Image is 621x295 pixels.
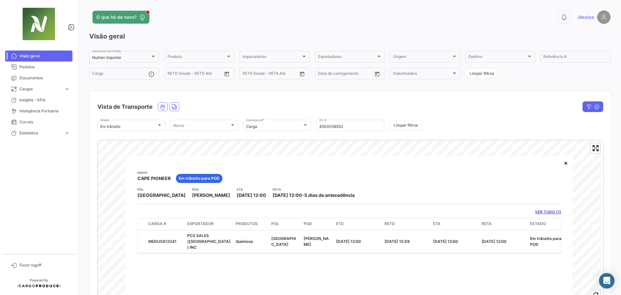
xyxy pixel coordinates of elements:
span: POD [304,221,312,227]
div: Abrir Intercom Messenger [599,273,615,289]
h3: Visão geral [89,32,611,41]
span: Exportador [187,221,214,227]
span: [GEOGRAPHIC_DATA] [137,192,186,199]
button: Open calendar [222,69,232,79]
a: Correio [5,117,72,128]
app-card-info-title: RETA [273,187,355,192]
datatable-header-cell: POL [269,218,301,230]
button: Land [170,103,179,111]
a: Pedidos [5,62,72,73]
a: Visão geral [5,51,72,62]
span: Destino [468,55,527,60]
span: [DATE] 15:59 [385,239,410,244]
span: Estado [530,221,546,227]
span: PCS SALES ([GEOGRAPHIC_DATA]) INC [187,233,231,250]
a: Insights - KPIs [5,95,72,106]
span: Navio [173,124,230,129]
span: Stakeholders [393,72,451,77]
span: [GEOGRAPHIC_DATA] [271,236,296,247]
span: [DATE] 12:00 [433,239,458,244]
span: Inteligência Portuária [19,108,70,114]
span: Documentos [19,75,70,81]
span: expand_more [64,130,70,136]
datatable-header-cell: Estado [528,218,568,230]
input: Até [248,72,274,77]
span: Jéssica [577,14,594,20]
span: Cargas [19,86,61,92]
h4: Vista de Transporte [97,102,153,111]
span: CAPE PIONEER [137,175,171,182]
span: Pedidos [19,64,70,70]
input: Desde [168,72,168,77]
a: VER TUDO (1) [535,209,561,215]
span: RETD [385,221,395,227]
datatable-header-cell: RETA [479,218,528,230]
span: Produtos [236,221,258,227]
span: Estatística [19,130,61,136]
span: RETA [482,221,492,227]
button: Close popup [559,156,572,169]
datatable-header-cell: Exportador [185,218,233,230]
datatable-header-cell: Produtos [233,218,269,230]
app-card-info-title: Navio [137,170,171,175]
span: [PERSON_NAME] [304,236,329,247]
span: Correio [19,119,70,125]
span: Visão geral [19,53,70,59]
button: Open calendar [372,69,382,79]
app-card-info-title: ETA [237,187,266,192]
span: Em trânsito para POD [530,236,561,247]
datatable-header-cell: Carga # [146,218,185,230]
span: Carga # [148,221,166,227]
mat-select-trigger: Nutrien Importer [92,55,121,60]
span: Exportadores [318,55,376,60]
a: Documentos [5,73,72,84]
button: Ocean [158,103,167,111]
span: [DATE] 12:00 [273,192,302,198]
span: - [302,192,304,198]
a: Inteligência Portuária [5,106,72,117]
app-card-info-title: POD [192,187,230,192]
button: Limpar filtros [389,120,422,131]
datatable-header-cell: ETD [333,218,382,230]
button: Open calendar [297,69,307,79]
span: Em trânsito para POD [179,176,220,181]
img: placeholder-user.png [597,10,611,24]
span: Produto [168,55,226,60]
button: O que há de novo? [93,11,149,24]
mat-select-trigger: Carga [246,124,257,129]
datatable-header-cell: POD [301,218,333,230]
button: Limpar filtros [465,68,498,79]
input: Até [323,72,349,77]
span: Insights - KPIs [19,97,70,103]
app-card-info-title: POL [137,187,186,192]
span: expand_more [64,86,70,92]
span: [DATE] 12:00 [237,192,266,198]
span: Origem [393,55,451,60]
span: Fazer logoff [19,262,70,268]
span: ETA [433,221,441,227]
div: MEDU5612341 [148,239,182,244]
span: POL [271,221,279,227]
img: 271cc1aa-31de-466a-a0eb-01e8d6f3049f.jpg [23,8,55,40]
span: Importadores [243,55,301,60]
span: [DATE] 12:00 [336,239,361,244]
input: Até [173,72,199,77]
input: Desde [243,72,243,77]
span: [PERSON_NAME] [192,192,230,199]
span: O que há de novo? [96,14,136,20]
span: ETD [336,221,344,227]
mat-select-trigger: Em trânsito [100,124,120,129]
span: Químicos [236,239,253,244]
button: Enter fullscreen [591,143,600,153]
datatable-header-cell: ETA [430,218,479,230]
span: [DATE] 12:00 [482,239,507,244]
datatable-header-cell: RETD [382,218,430,230]
span: 5 dias de antecedência [304,192,355,198]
